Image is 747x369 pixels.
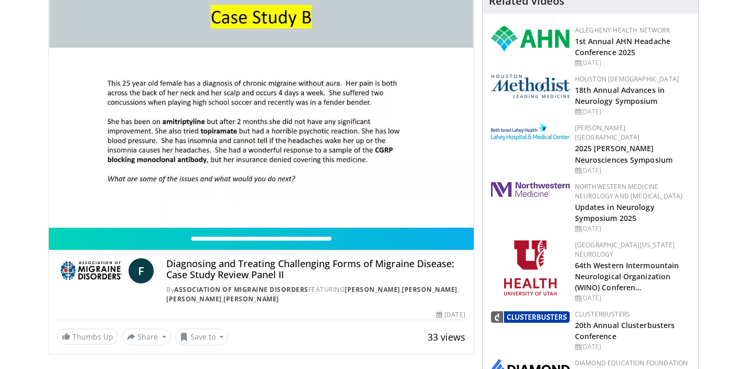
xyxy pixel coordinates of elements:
a: Updates in Neurology Symposium 2025 [575,202,655,223]
a: Thumbs Up [57,329,118,345]
a: Houston [DEMOGRAPHIC_DATA] [575,75,679,83]
a: 18th Annual Advances in Neurology Symposium [575,85,665,106]
button: Save to [175,329,229,345]
a: Clusterbusters [575,310,630,319]
img: 2a462fb6-9365-492a-ac79-3166a6f924d8.png.150x105_q85_autocrop_double_scale_upscale_version-0.2.jpg [491,182,570,197]
img: 5e4488cc-e109-4a4e-9fd9-73bb9237ee91.png.150x105_q85_autocrop_double_scale_upscale_version-0.2.png [491,75,570,98]
div: [DATE] [575,58,690,68]
button: Share [122,329,171,345]
a: [GEOGRAPHIC_DATA][US_STATE] Neurology [575,240,675,259]
img: 628ffacf-ddeb-4409-8647-b4d1102df243.png.150x105_q85_autocrop_double_scale_upscale_version-0.2.png [491,26,570,51]
a: Diamond Education Foundation [575,359,688,367]
h4: Diagnosing and Treating Challenging Forms of Migraine Disease: Case Study Review Panel II [166,258,465,281]
a: 1st Annual AHN Headache Conference 2025 [575,36,670,57]
div: [DATE] [575,293,690,303]
a: Association of Migraine Disorders [174,285,308,294]
a: 2025 [PERSON_NAME] Neurosciences Symposium [575,143,673,164]
div: [DATE] [575,107,690,117]
a: Allegheny Health Network [575,26,670,35]
a: [PERSON_NAME] [166,294,222,303]
img: Association of Migraine Disorders [57,258,124,283]
img: f6362829-b0a3-407d-a044-59546adfd345.png.150x105_q85_autocrop_double_scale_upscale_version-0.2.png [504,240,557,296]
div: [DATE] [575,166,690,175]
a: Northwestern Medicine Neurology and [MEDICAL_DATA] [575,182,683,201]
div: [DATE] [575,224,690,234]
a: 64th Western Intermountain Neurological Organization (WINO) Conferen… [575,260,679,292]
a: [PERSON_NAME][GEOGRAPHIC_DATA] [575,123,640,142]
img: e7977282-282c-4444-820d-7cc2733560fd.jpg.150x105_q85_autocrop_double_scale_upscale_version-0.2.jpg [491,123,570,141]
div: [DATE] [575,342,690,352]
div: [DATE] [436,310,465,320]
span: 33 views [428,331,465,343]
img: d3be30b6-fe2b-4f13-a5b4-eba975d75fdd.png.150x105_q85_autocrop_double_scale_upscale_version-0.2.png [491,311,570,323]
a: F [129,258,154,283]
div: By FEATURING , , , [166,285,465,304]
a: 20th Annual Clusterbusters Conference [575,320,675,341]
a: [PERSON_NAME] [402,285,457,294]
a: [PERSON_NAME] [223,294,279,303]
a: [PERSON_NAME] [345,285,400,294]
